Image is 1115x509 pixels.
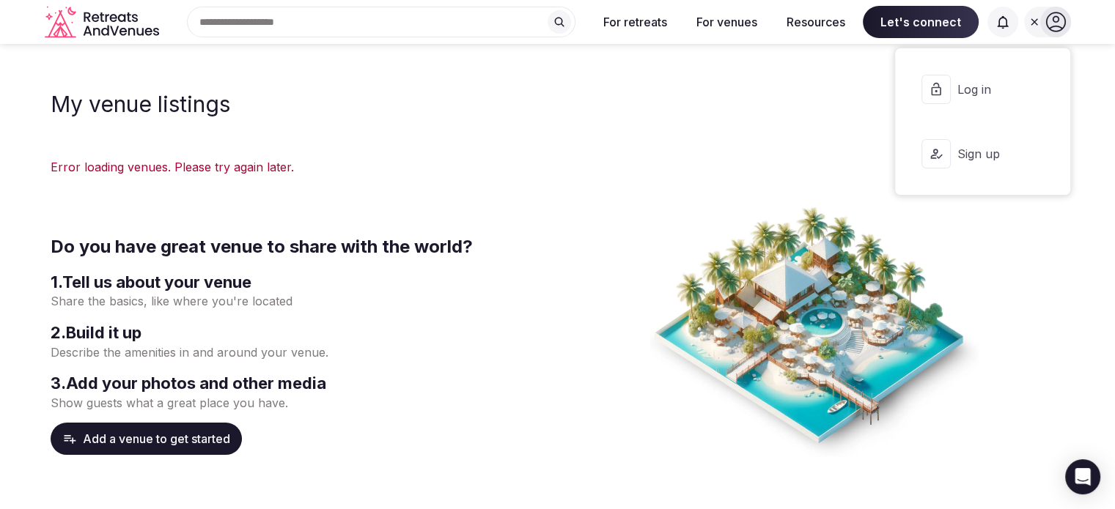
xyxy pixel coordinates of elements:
h3: 3 . Add your photos and other media [51,372,552,395]
span: Let's connect [863,6,979,38]
span: Log in [957,81,1027,97]
div: Error loading venues. Please try again later. [51,158,1065,176]
a: Visit the homepage [45,6,162,39]
button: For retreats [592,6,679,38]
div: Open Intercom Messenger [1065,459,1100,494]
h2: Do you have great venue to share with the world? [51,234,552,259]
h1: My venue listings [51,91,230,117]
h3: 1 . Tell us about your venue [51,271,552,294]
p: Describe the amenities in and around your venue. [51,344,552,360]
button: Sign up [907,125,1058,183]
h3: 2 . Build it up [51,322,552,344]
button: For venues [685,6,769,38]
button: Resources [775,6,857,38]
p: Share the basics, like where you're located [51,293,552,309]
button: Add a venue to get started [51,423,242,455]
img: Create venue [650,205,979,457]
svg: Retreats and Venues company logo [45,6,162,39]
p: Show guests what a great place you have. [51,395,552,411]
button: Log in [907,60,1058,119]
span: Sign up [957,146,1027,162]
